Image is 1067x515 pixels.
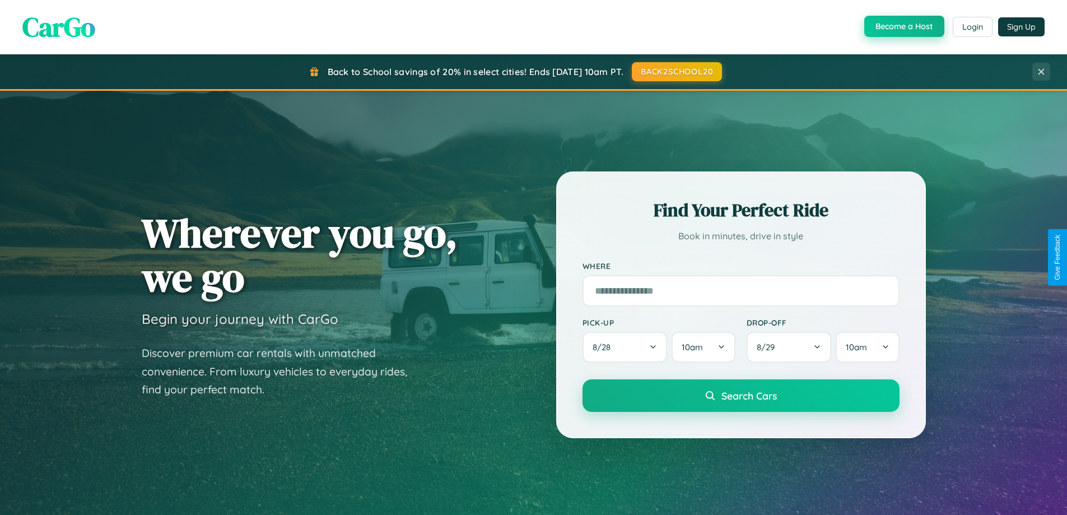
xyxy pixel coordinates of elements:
span: Search Cars [721,389,777,402]
h1: Wherever you go, we go [142,211,458,299]
span: 8 / 29 [757,342,780,352]
label: Drop-off [747,318,900,327]
span: 8 / 28 [593,342,616,352]
button: 10am [672,332,735,363]
button: BACK2SCHOOL20 [632,62,722,81]
p: Book in minutes, drive in style [583,228,900,244]
span: 10am [846,342,867,352]
span: CarGo [22,8,95,45]
label: Pick-up [583,318,735,327]
button: Login [953,17,993,37]
span: 10am [682,342,703,352]
button: 8/29 [747,332,832,363]
label: Where [583,261,900,271]
h3: Begin your journey with CarGo [142,310,338,327]
button: 8/28 [583,332,668,363]
button: 10am [836,332,899,363]
button: Search Cars [583,379,900,412]
button: Become a Host [864,16,944,37]
p: Discover premium car rentals with unmatched convenience. From luxury vehicles to everyday rides, ... [142,344,422,399]
div: Give Feedback [1054,235,1061,280]
span: Back to School savings of 20% in select cities! Ends [DATE] 10am PT. [328,66,623,77]
button: Sign Up [998,17,1045,36]
h2: Find Your Perfect Ride [583,198,900,222]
